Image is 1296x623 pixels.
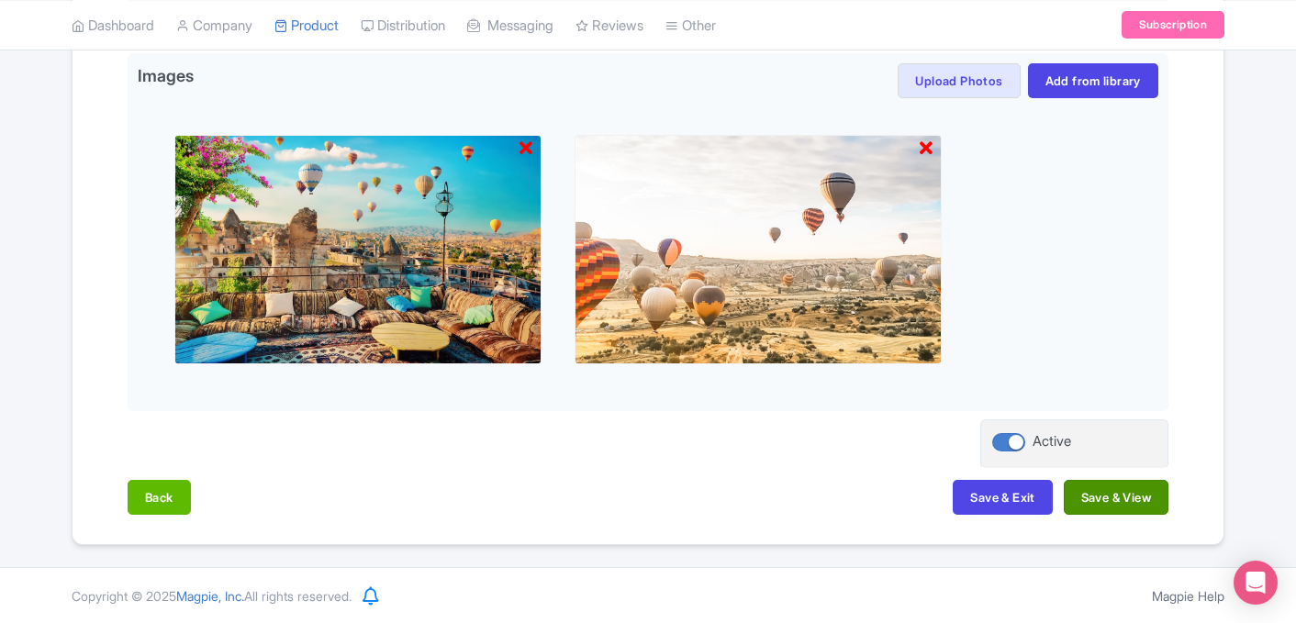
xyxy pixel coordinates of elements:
[1033,431,1071,452] div: Active
[128,480,191,515] button: Back
[1122,11,1224,39] a: Subscription
[1028,63,1158,98] a: Add from library
[1234,561,1278,605] div: Open Intercom Messenger
[898,63,1020,98] button: Upload Photos
[575,135,942,364] img: qkmwtltd1jrl68uxvwt4.jpg
[176,588,244,604] span: Magpie, Inc.
[61,586,363,606] div: Copyright © 2025 All rights reserved.
[953,480,1052,515] button: Save & Exit
[174,135,542,364] img: vtzbvrdzb3wygotq8nfy.jpg
[1152,588,1224,604] a: Magpie Help
[138,63,194,93] span: Images
[1064,480,1168,515] button: Save & View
